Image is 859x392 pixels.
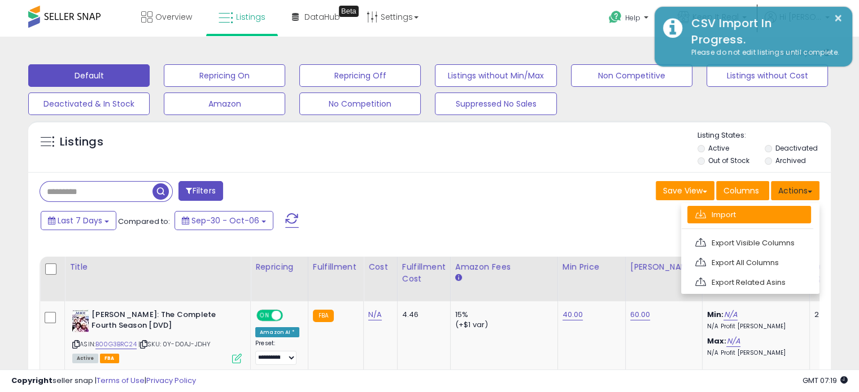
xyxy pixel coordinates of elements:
[775,156,805,165] label: Archived
[402,310,442,320] div: 4.46
[100,354,119,363] span: FBA
[435,93,556,115] button: Suppressed No Sales
[455,273,462,283] small: Amazon Fees.
[771,181,819,200] button: Actions
[708,143,729,153] label: Active
[455,261,553,273] div: Amazon Fees
[435,64,556,87] button: Listings without Min/Max
[118,216,170,227] span: Compared to:
[28,93,150,115] button: Deactivated & In Stock
[313,310,334,322] small: FBA
[191,215,259,226] span: Sep-30 - Oct-06
[683,47,844,58] div: Please do not edit listings until complete.
[72,310,242,362] div: ASIN:
[72,310,89,332] img: 51pK1pAY4ML._SL40_.jpg
[608,10,622,24] i: Get Help
[707,349,801,357] p: N/A Profit [PERSON_NAME]
[95,340,137,349] a: B00G3BRC24
[656,181,714,200] button: Save View
[683,15,844,47] div: CSV Import In Progress.
[834,11,843,25] button: ×
[455,320,549,330] div: (+$1 var)
[814,310,849,320] div: 2
[708,156,749,165] label: Out of Stock
[236,11,265,23] span: Listings
[707,309,724,320] b: Min:
[563,309,583,320] a: 40.00
[455,310,549,320] div: 15%
[146,375,196,386] a: Privacy Policy
[72,354,98,363] span: All listings currently available for purchase on Amazon
[707,64,828,87] button: Listings without Cost
[97,375,145,386] a: Terms of Use
[571,64,692,87] button: Non Competitive
[175,211,273,230] button: Sep-30 - Oct-06
[304,11,340,23] span: DataHub
[41,211,116,230] button: Last 7 Days
[313,261,359,273] div: Fulfillment
[28,64,150,87] button: Default
[58,215,102,226] span: Last 7 Days
[726,336,740,347] a: N/A
[368,261,393,273] div: Cost
[164,64,285,87] button: Repricing On
[339,6,359,17] div: Tooltip anchor
[600,2,660,37] a: Help
[775,143,817,153] label: Deactivated
[723,185,759,196] span: Columns
[178,181,223,201] button: Filters
[11,375,53,386] strong: Copyright
[687,206,811,223] a: Import
[707,323,801,331] p: N/A Profit [PERSON_NAME]
[687,274,811,291] a: Export Related Asins
[69,261,246,273] div: Title
[299,93,421,115] button: No Competition
[687,254,811,271] a: Export All Columns
[803,375,848,386] span: 2025-10-14 07:19 GMT
[702,257,809,301] th: The percentage added to the cost of goods (COGS) that forms the calculator for Min & Max prices.
[368,309,382,320] a: N/A
[258,311,272,320] span: ON
[155,11,192,23] span: Overview
[281,311,299,320] span: OFF
[11,376,196,386] div: seller snap | |
[402,261,446,285] div: Fulfillment Cost
[255,327,299,337] div: Amazon AI *
[91,310,229,333] b: [PERSON_NAME]: The Complete Fourth Season [DVD]
[255,261,303,273] div: Repricing
[723,309,737,320] a: N/A
[707,336,727,346] b: Max:
[299,64,421,87] button: Repricing Off
[687,234,811,252] a: Export Visible Columns
[630,261,697,273] div: [PERSON_NAME]
[255,340,299,365] div: Preset:
[164,93,285,115] button: Amazon
[697,130,831,141] p: Listing States:
[625,13,640,23] span: Help
[716,181,769,200] button: Columns
[138,340,211,349] span: | SKU: 0Y-D0AJ-JDHY
[630,309,651,320] a: 60.00
[60,134,103,150] h5: Listings
[563,261,621,273] div: Min Price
